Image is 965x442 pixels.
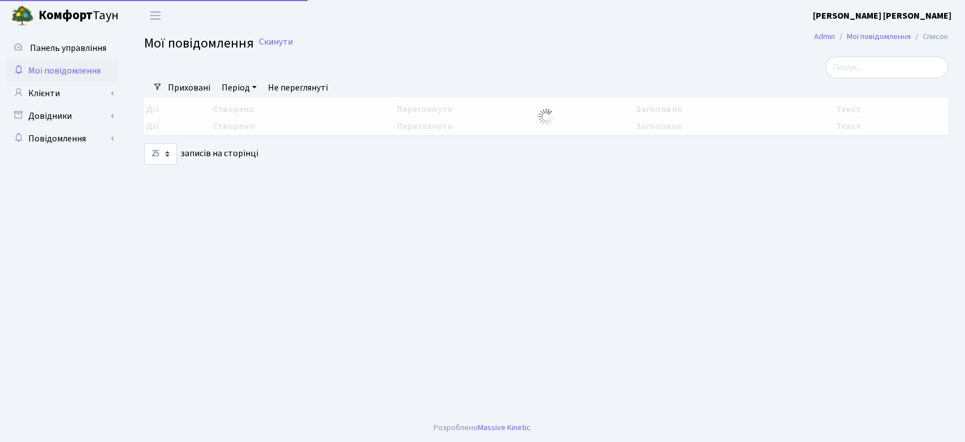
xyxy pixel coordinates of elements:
span: Панель управління [30,42,106,54]
img: Обробка... [537,108,555,126]
a: Панель управління [6,37,119,59]
select: записів на сторінці [144,143,177,165]
a: Мої повідомлення [847,31,911,42]
a: Довідники [6,105,119,127]
a: Скинути [259,37,293,48]
span: Мої повідомлення [28,65,101,77]
b: [PERSON_NAME] [PERSON_NAME] [813,10,951,22]
a: Клієнти [6,82,119,105]
input: Пошук... [825,57,948,78]
a: Мої повідомлення [6,59,119,82]
a: Період [217,78,261,97]
img: logo.png [11,5,34,27]
span: Таун [38,6,119,25]
a: [PERSON_NAME] [PERSON_NAME] [813,9,951,23]
a: Massive Kinetic [478,422,530,434]
a: Admin [814,31,835,42]
a: Приховані [163,78,215,97]
nav: breadcrumb [797,25,965,49]
b: Комфорт [38,6,93,24]
a: Повідомлення [6,127,119,150]
span: Мої повідомлення [144,33,254,53]
a: Не переглянуті [263,78,332,97]
li: Список [911,31,948,43]
button: Переключити навігацію [141,6,170,25]
div: Розроблено . [434,422,532,434]
label: записів на сторінці [144,143,258,165]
